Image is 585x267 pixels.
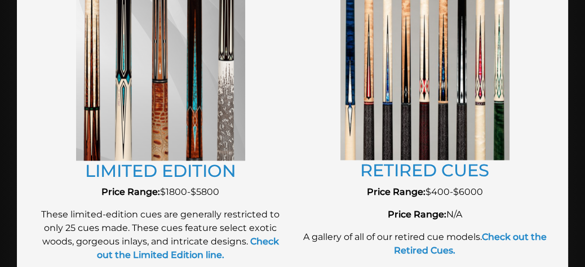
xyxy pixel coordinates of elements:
p: $1800-$5800 [34,185,287,199]
a: RETIRED CUES [360,159,489,181]
p: N/A [298,208,551,221]
strong: Price Range: [388,209,446,220]
a: Check out the Retired Cues. [394,232,547,256]
a: Check out the Limited Edition line. [97,236,279,260]
p: $400-$6000 [298,185,551,199]
p: A gallery of all of our retired cue models. [298,230,551,257]
a: LIMITED EDITION [85,160,236,181]
p: These limited-edition cues are generally restricted to only 25 cues made. These cues feature sele... [34,208,287,262]
strong: Price Range: [101,186,160,197]
strong: Price Range: [367,186,426,197]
